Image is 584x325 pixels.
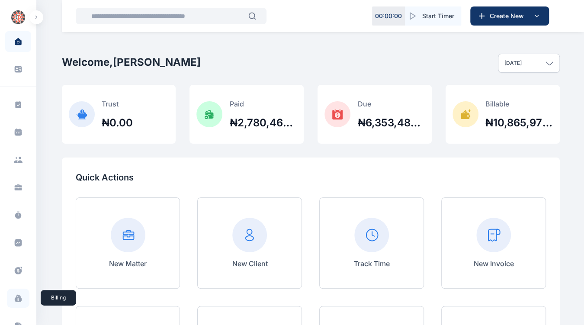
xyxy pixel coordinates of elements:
[485,99,553,109] p: Billable
[62,55,201,69] h2: Welcome, [PERSON_NAME]
[375,12,402,20] p: 00 : 00 : 00
[232,258,267,269] p: New Client
[474,258,514,269] p: New Invoice
[354,258,390,269] p: Track Time
[405,6,461,26] button: Start Timer
[485,116,553,130] h2: ₦10,865,971,427.34
[357,116,425,130] h2: ₦6,353,480,600.10
[109,258,147,269] p: New Matter
[102,116,133,130] h2: ₦0.00
[357,99,425,109] p: Due
[486,12,531,20] span: Create New
[229,116,297,130] h2: ₦2,780,464,326.69
[229,99,297,109] p: Paid
[470,6,549,26] button: Create New
[504,60,522,67] p: [DATE]
[76,171,546,183] p: Quick Actions
[102,99,133,109] p: Trust
[422,12,454,20] span: Start Timer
